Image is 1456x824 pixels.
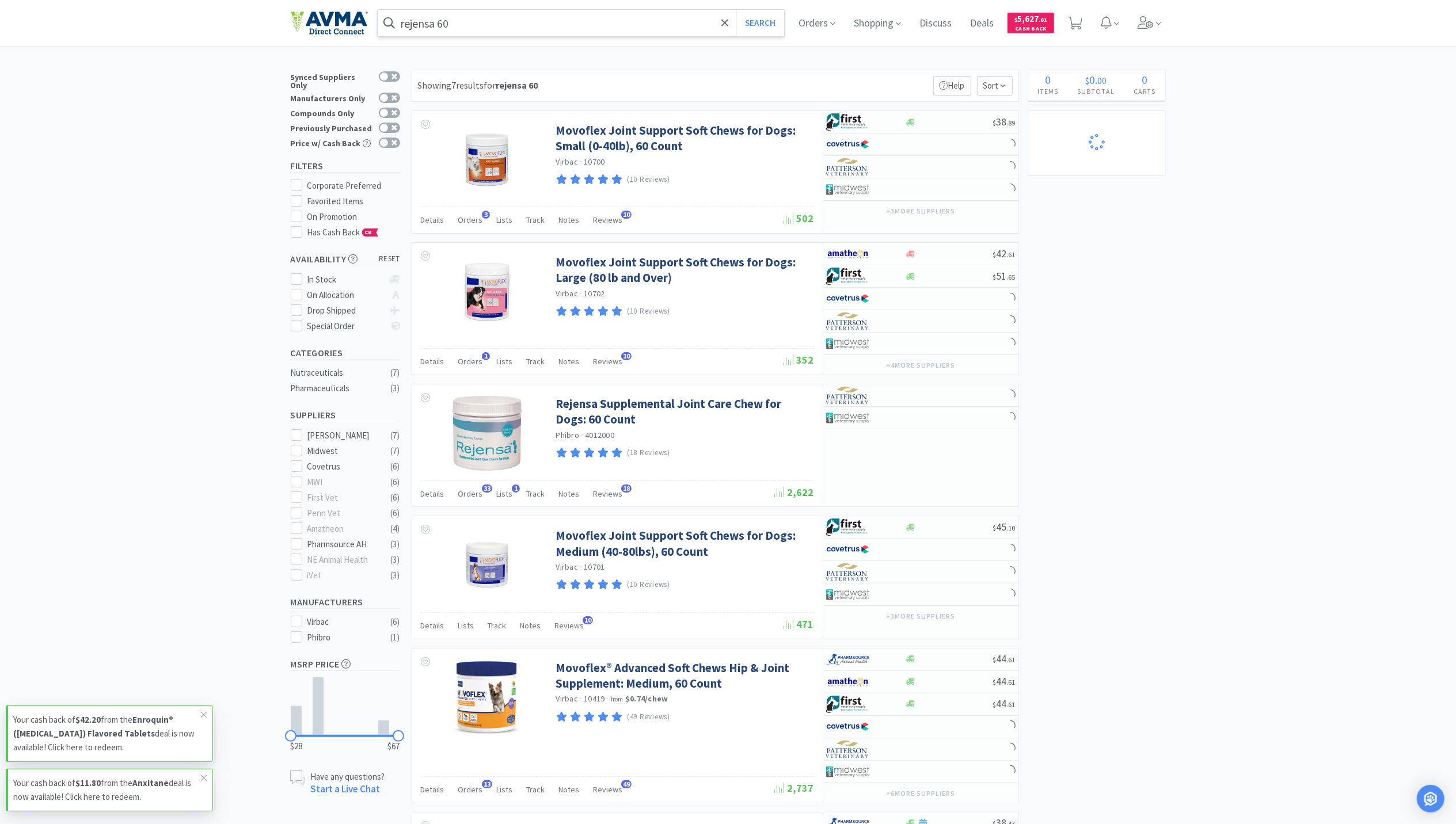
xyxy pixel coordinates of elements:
[993,700,997,709] span: $
[1068,74,1124,86] div: .
[1124,86,1165,97] h4: Carts
[291,108,373,117] div: Compounds Only
[1097,75,1107,86] span: 00
[826,158,869,176] img: f5e969b455434c6296c6d81ef179fa71_3.png
[497,356,513,367] span: Lists
[585,430,614,440] span: 4012000
[993,652,1016,665] span: 44
[307,227,379,238] span: Has Cash Back
[1007,678,1016,686] span: . 61
[291,382,384,395] div: Pharmaceuticals
[379,253,400,265] span: reset
[826,181,869,198] img: 4dd14cff54a648ac9e977f0c5da9bc2e_5.png
[418,78,538,93] div: Showing 7 results
[497,489,513,499] span: Lists
[880,608,960,624] button: +3more suppliers
[1039,16,1047,24] span: . 61
[627,579,670,591] p: (10 Reviews)
[132,777,169,788] strong: Anxitane
[826,136,869,153] img: 77fca1acd8b6420a9015268ca798ef17_1.png
[307,491,378,505] div: First Vet
[556,660,811,692] a: Movoflex® Advanced Soft Chews Hip & Joint Supplement: Medium, 60 Count
[1014,26,1047,33] span: Cash Back
[1068,86,1124,97] h4: Subtotal
[307,631,378,644] div: Phibro
[450,254,524,329] img: fc0849a445d94df6b228d211af2f85ac_165967.jpeg
[826,718,869,735] img: 77fca1acd8b6420a9015268ca798ef17_1.png
[556,528,811,559] a: Movoflex Joint Support Soft Chews for Dogs: Medium (40-80lbs), 60 Count
[627,306,670,318] p: (10 Reviews)
[556,157,579,167] a: Virbac
[594,356,623,367] span: Reviews
[1089,73,1095,87] span: 0
[291,159,400,173] h5: Filters
[311,770,385,783] p: Have any questions?
[993,247,1016,260] span: 42
[482,780,492,788] span: 13
[458,215,483,225] span: Orders
[450,396,524,471] img: ff46a6fb87df48689acbf1d2652749a6_315220.jpeg
[784,353,814,367] span: 352
[594,784,623,795] span: Reviews
[307,429,378,442] div: [PERSON_NAME]
[307,615,378,629] div: Virbac
[625,693,668,704] strong: $0.74 / chew
[1007,250,1016,259] span: . 61
[993,655,997,664] span: $
[450,528,524,602] img: 82d66a0211cb4a2ab88ff2c4e771671d_165501.jpeg
[559,215,580,225] span: Notes
[421,784,444,795] span: Details
[775,781,814,795] span: 2,737
[556,693,579,704] a: Virbac
[556,288,579,299] a: Virbac
[993,674,1016,688] span: 44
[826,763,869,780] img: 4dd14cff54a648ac9e977f0c5da9bc2e_5.png
[584,693,605,704] span: 10419
[497,784,513,795] span: Lists
[584,562,605,572] span: 10701
[621,352,632,360] span: 10
[627,447,670,459] p: (18 Reviews)
[291,409,400,422] h5: Suppliers
[826,518,869,536] img: 67d67680309e4a0bb49a5ff0391dcc42_6.png
[291,739,303,753] span: $28
[482,352,490,360] span: 1
[580,693,582,704] span: ·
[736,10,784,36] button: Search
[826,335,869,352] img: 4dd14cff54a648ac9e977f0c5da9bc2e_5.png
[993,269,1016,283] span: 51
[584,288,605,299] span: 10702
[993,524,997,532] span: $
[826,741,869,758] img: f5e969b455434c6296c6d81ef179fa71_3.png
[993,520,1016,533] span: 45
[993,697,1016,710] span: 44
[826,673,869,691] img: 3331a67d23dc422aa21b1ec98afbf632_11.png
[993,273,997,281] span: $
[291,346,400,360] h5: Categories
[784,617,814,631] span: 471
[307,273,383,287] div: In Stock
[556,254,811,286] a: Movoflex Joint Support Soft Chews for Dogs: Large (80 lb and Over)
[559,489,580,499] span: Notes
[559,784,580,795] span: Notes
[621,211,632,219] span: 10
[307,194,400,208] div: Favorited Items
[291,93,373,102] div: Manufacturers Only
[826,290,869,307] img: 77fca1acd8b6420a9015268ca798ef17_1.png
[363,229,374,236] span: CB
[1007,273,1016,281] span: . 65
[1028,86,1068,97] h4: Items
[291,366,384,380] div: Nutraceuticals
[307,460,378,474] div: Covetrus
[1007,655,1016,664] span: . 61
[784,212,814,225] span: 502
[594,489,623,499] span: Reviews
[993,678,997,686] span: $
[307,444,378,458] div: Midwest
[391,553,400,567] div: ( 3 )
[497,215,513,225] span: Lists
[527,784,545,795] span: Track
[421,215,444,225] span: Details
[307,319,383,333] div: Special Order
[421,356,444,367] span: Details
